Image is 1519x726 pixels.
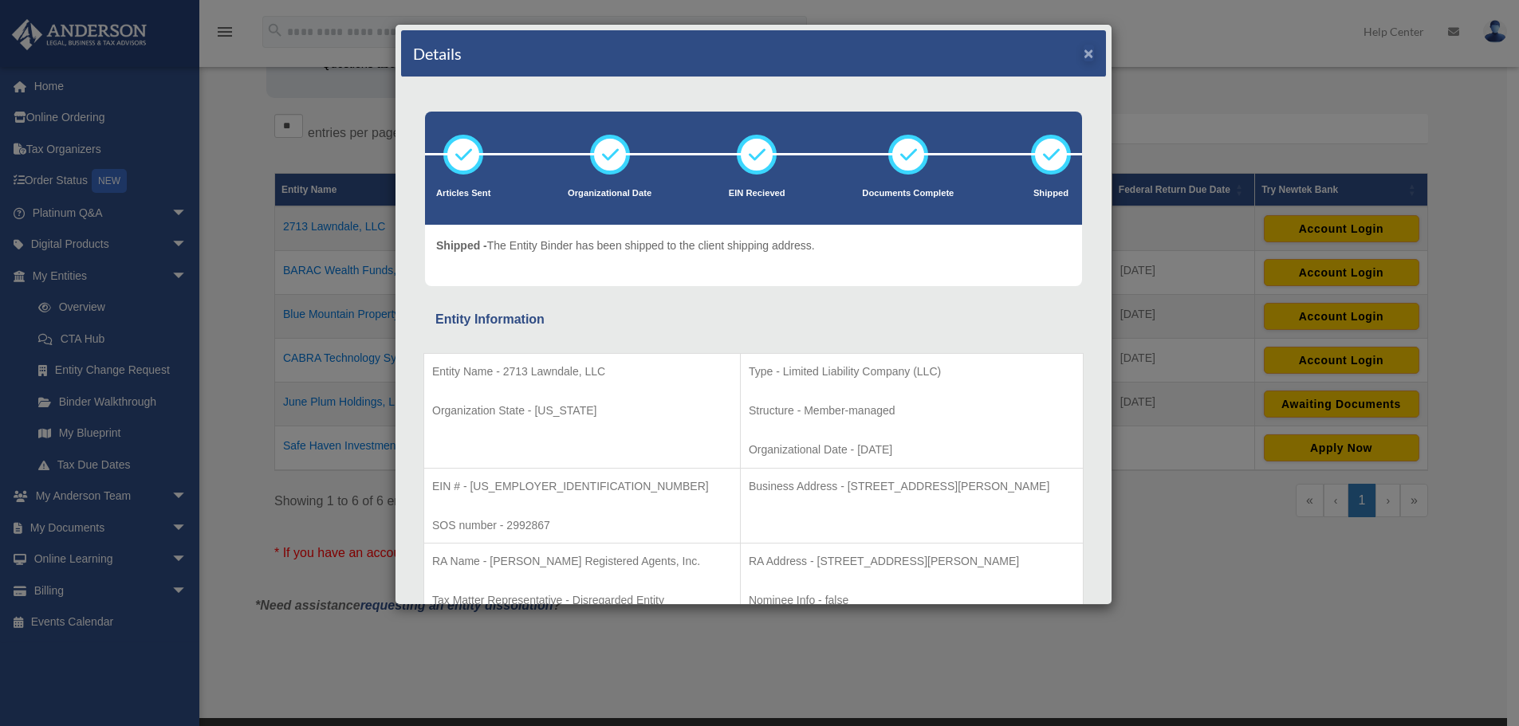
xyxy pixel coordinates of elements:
span: Shipped - [436,239,487,252]
p: Type - Limited Liability Company (LLC) [749,362,1075,382]
div: Entity Information [435,308,1072,331]
h4: Details [413,42,462,65]
p: Nominee Info - false [749,591,1075,610]
p: RA Name - [PERSON_NAME] Registered Agents, Inc. [432,551,732,571]
p: RA Address - [STREET_ADDRESS][PERSON_NAME] [749,551,1075,571]
p: SOS number - 2992867 [432,516,732,536]
p: Organizational Date - [DATE] [749,440,1075,460]
p: Documents Complete [862,186,954,202]
button: × [1084,45,1094,61]
p: EIN # - [US_EMPLOYER_IDENTIFICATION_NUMBER] [432,477,732,496]
p: EIN Recieved [729,186,785,202]
p: Organization State - [US_STATE] [432,401,732,421]
p: Articles Sent [436,186,490,202]
p: The Entity Binder has been shipped to the client shipping address. [436,236,815,256]
p: Organizational Date [568,186,651,202]
p: Shipped [1031,186,1071,202]
p: Structure - Member-managed [749,401,1075,421]
p: Business Address - [STREET_ADDRESS][PERSON_NAME] [749,477,1075,496]
p: Entity Name - 2713 Lawndale, LLC [432,362,732,382]
p: Tax Matter Representative - Disregarded Entity [432,591,732,610]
